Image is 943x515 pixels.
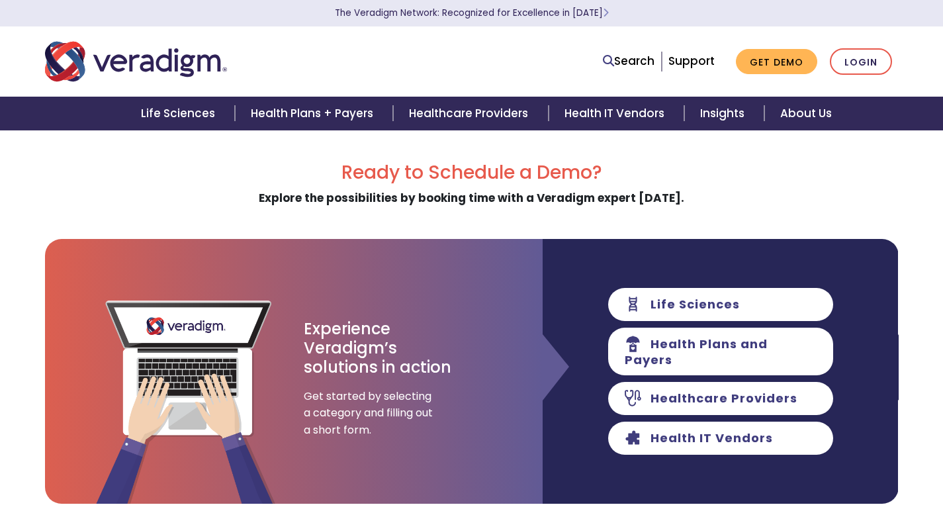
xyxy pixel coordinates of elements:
[335,7,609,19] a: The Veradigm Network: Recognized for Excellence in [DATE]Learn More
[668,53,715,69] a: Support
[603,52,654,70] a: Search
[235,97,393,130] a: Health Plans + Payers
[830,48,892,75] a: Login
[764,97,848,130] a: About Us
[304,320,453,377] h3: Experience Veradigm’s solutions in action
[45,162,899,184] h2: Ready to Schedule a Demo?
[259,190,684,206] strong: Explore the possibilities by booking time with a Veradigm expert [DATE].
[684,97,764,130] a: Insights
[736,49,817,75] a: Get Demo
[393,97,548,130] a: Healthcare Providers
[45,40,227,83] img: Veradigm logo
[304,388,436,439] span: Get started by selecting a category and filling out a short form.
[603,7,609,19] span: Learn More
[125,97,235,130] a: Life Sciences
[549,97,684,130] a: Health IT Vendors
